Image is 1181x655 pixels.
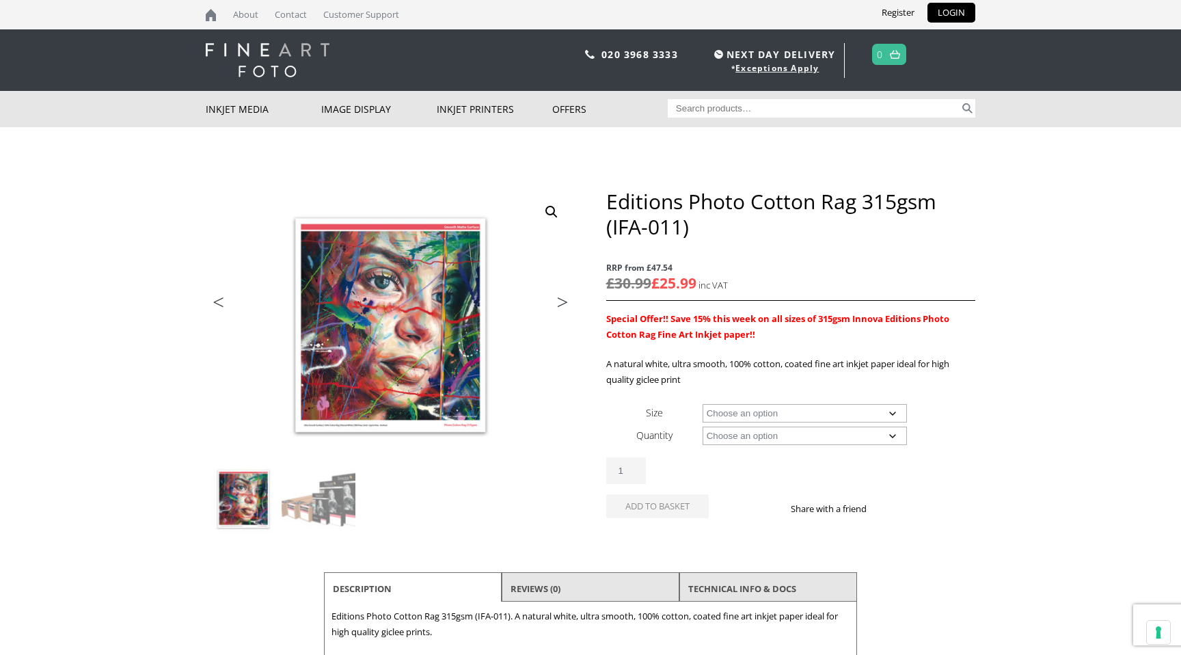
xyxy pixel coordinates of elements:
[899,503,910,514] img: twitter sharing button
[1147,621,1170,644] button: Your consent preferences for tracking technologies
[606,260,975,276] span: RRP from £47.54
[960,99,975,118] button: Search
[890,50,900,59] img: basket.svg
[206,462,280,536] img: Editions Photo Cotton Rag 315gsm (IFA-011)
[606,312,949,340] strong: Special Offer!! Save 15% this week on all sizes of 315gsm Innova Editions Photo Cotton Rag Fine A...
[636,429,673,442] label: Quantity
[606,356,975,388] p: A natural white, ultra smooth, 100% cotton, coated fine art inkjet paper ideal for high quality g...
[791,501,883,517] p: Share with a friend
[651,273,660,293] span: £
[877,44,883,64] a: 0
[539,200,564,224] a: View full-screen image gallery
[883,503,894,514] img: facebook sharing button
[606,457,646,484] input: Product quantity
[927,3,975,23] a: LOGIN
[206,91,321,127] a: Inkjet Media
[714,50,723,59] img: time.svg
[206,43,329,77] img: logo-white.svg
[651,273,696,293] bdi: 25.99
[688,576,796,601] a: TECHNICAL INFO & DOCS
[646,406,663,419] label: Size
[331,609,850,640] p: Editions Photo Cotton Rag 315gsm (IFA-011). A natural white, ultra smooth, 100% cotton, coated fi...
[606,273,651,293] bdi: 30.99
[606,273,614,293] span: £
[606,494,709,518] button: Add to basket
[585,50,595,59] img: phone.svg
[668,99,960,118] input: Search products…
[735,62,819,74] a: Exceptions Apply
[282,462,355,536] img: Editions Photo Cotton Rag 315gsm (IFA-011) - Image 2
[606,189,975,239] h1: Editions Photo Cotton Rag 315gsm (IFA-011)
[511,576,560,601] a: Reviews (0)
[871,3,925,23] a: Register
[916,503,927,514] img: email sharing button
[552,91,668,127] a: Offers
[333,576,392,601] a: Description
[437,91,552,127] a: Inkjet Printers
[711,46,835,62] span: NEXT DAY DELIVERY
[321,91,437,127] a: Image Display
[601,48,678,61] a: 020 3968 3333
